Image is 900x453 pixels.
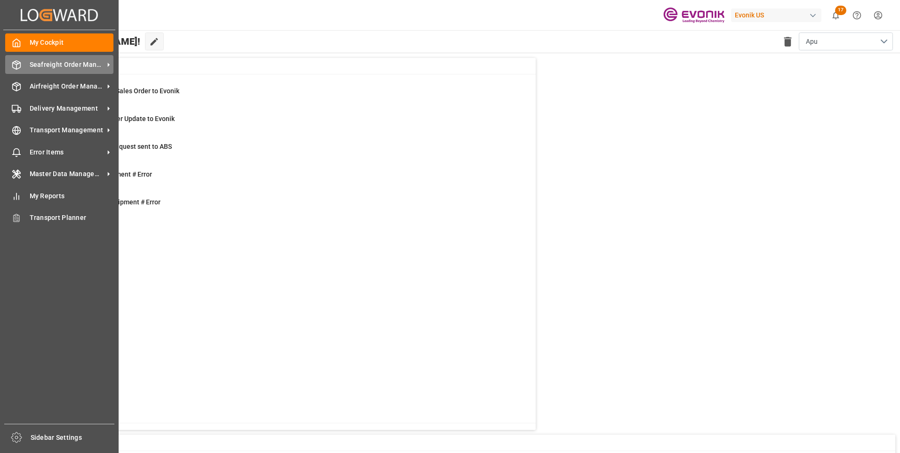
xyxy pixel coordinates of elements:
button: Evonik US [731,6,825,24]
a: 6TU : Pre-Leg Shipment # ErrorTransport Unit [48,197,524,217]
a: My Cockpit [5,33,113,52]
img: Evonik-brand-mark-Deep-Purple-RGB.jpeg_1700498283.jpeg [663,7,724,24]
span: Airfreight Order Management [30,81,104,91]
span: My Cockpit [30,38,114,48]
span: Transport Management [30,125,104,135]
a: 1Pending Bkg Request sent to ABSShipment [48,142,524,162]
a: My Reports [5,186,113,205]
span: Seafreight Order Management [30,60,104,70]
span: Transport Planner [30,213,114,223]
button: show 17 new notifications [825,5,846,26]
button: open menu [799,32,893,50]
span: Pending Bkg Request sent to ABS [72,143,172,150]
span: 17 [835,6,846,15]
a: Transport Planner [5,209,113,227]
span: Master Data Management [30,169,104,179]
button: Help Center [846,5,868,26]
a: 2Main-Leg Shipment # ErrorShipment [48,170,524,189]
a: 0Error on Initial Sales Order to EvonikShipment [48,86,524,106]
div: Evonik US [731,8,821,22]
span: Error Sales Order Update to Evonik [72,115,175,122]
span: Apu [806,37,818,47]
span: Error on Initial Sales Order to Evonik [72,87,179,95]
a: 0Error Sales Order Update to EvonikShipment [48,114,524,134]
span: Delivery Management [30,104,104,113]
span: My Reports [30,191,114,201]
span: Error Items [30,147,104,157]
span: Hello [PERSON_NAME]! [39,32,140,50]
span: Sidebar Settings [31,433,115,443]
